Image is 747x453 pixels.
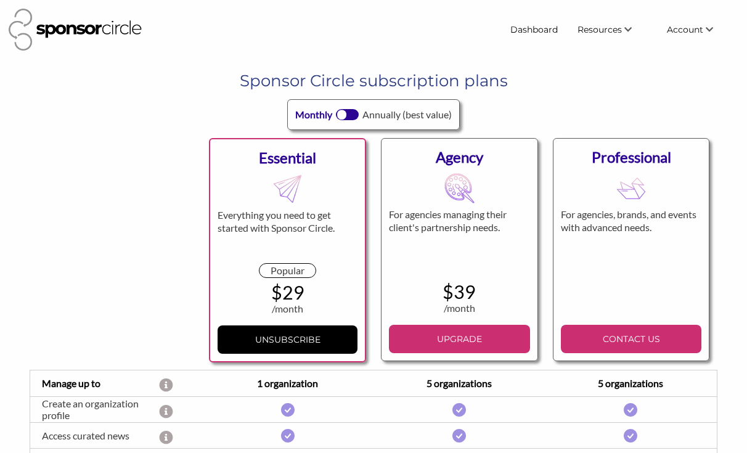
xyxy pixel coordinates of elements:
[667,24,703,35] span: Account
[272,303,303,314] span: /month
[616,173,646,203] img: MDB8YWNjdF8xRVMyQnVKcDI4S0FlS2M5fGZsX2xpdmVfemZLY1VLQ1l3QUkzM2FycUE0M0ZwaXNX00M5cMylX0
[39,70,708,92] h1: Sponsor Circle subscription plans
[259,263,316,278] div: Popular
[222,330,352,349] p: UNSUBSCRIBE
[624,429,637,443] img: i
[281,429,295,443] img: i
[561,146,701,168] div: Professional
[657,18,738,41] li: Account
[295,107,332,122] div: Monthly
[362,107,452,122] div: Annually (best value)
[568,18,657,41] li: Resources
[9,9,142,51] img: Sponsor Circle Logo
[561,208,701,263] div: For agencies, brands, and events with advanced needs.
[394,330,525,348] p: UPGRADE
[624,403,637,417] img: i
[389,208,529,263] div: For agencies managing their client's partnership needs.
[500,18,568,41] a: Dashboard
[202,376,373,391] div: 1 organization
[545,376,716,391] div: 5 organizations
[30,398,159,421] div: Create an organization profile
[218,209,357,263] div: Everything you need to get started with Sponsor Circle.
[272,174,302,203] img: MDB8YWNjdF8xRVMyQnVKcDI4S0FlS2M5fGZsX2xpdmVfZ2hUeW9zQmppQkJrVklNa3k3WGg1bXBx00WCYLTg8d
[218,147,357,169] div: Essential
[389,282,529,301] div: $39
[30,376,159,391] div: Manage up to
[444,173,474,203] img: MDB8YWNjdF8xRVMyQnVKcDI4S0FlS2M5fGZsX2xpdmVfa1QzbGg0YzRNa2NWT1BDV21CQUZza1Zs0031E1MQed
[452,403,466,417] img: i
[566,330,696,348] p: CONTACT US
[30,430,159,441] div: Access curated news
[373,376,545,391] div: 5 organizations
[561,325,701,353] a: CONTACT US
[281,403,295,417] img: i
[389,146,529,168] div: Agency
[389,325,529,353] a: UPGRADE
[452,429,466,443] img: i
[578,24,622,35] span: Resources
[444,302,475,314] span: /month
[218,283,357,301] div: $29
